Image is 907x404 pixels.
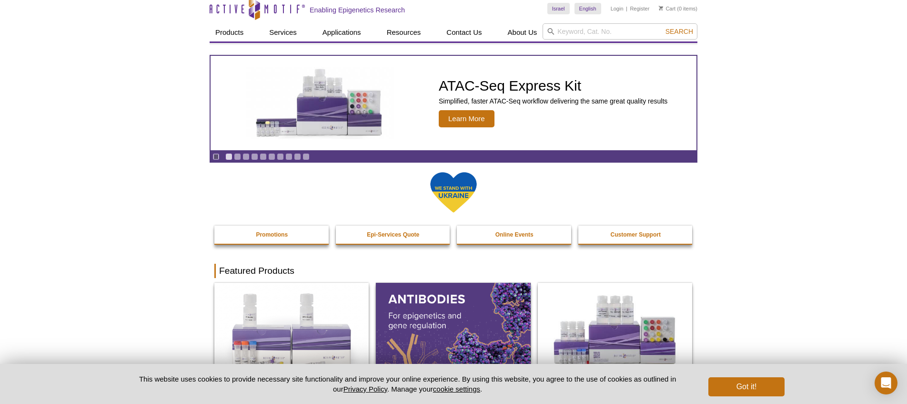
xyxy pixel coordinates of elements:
[439,110,494,127] span: Learn More
[708,377,785,396] button: Got it!
[659,6,663,10] img: Your Cart
[214,264,693,278] h2: Featured Products
[225,153,232,160] a: Go to slide 1
[285,153,292,160] a: Go to slide 8
[502,23,543,41] a: About Us
[611,5,624,12] a: Login
[210,23,249,41] a: Products
[433,385,480,393] button: cookie settings
[441,23,487,41] a: Contact Us
[294,153,301,160] a: Go to slide 9
[212,153,220,160] a: Toggle autoplay
[214,283,369,376] img: DNA Library Prep Kit for Illumina
[122,374,693,394] p: This website uses cookies to provide necessary site functionality and improve your online experie...
[457,226,572,244] a: Online Events
[659,3,697,14] li: (0 items)
[574,3,601,14] a: English
[211,56,696,150] a: ATAC-Seq Express Kit ATAC-Seq Express Kit Simplified, faster ATAC-Seq workflow delivering the sam...
[430,171,477,214] img: We Stand With Ukraine
[659,5,675,12] a: Cart
[302,153,310,160] a: Go to slide 10
[234,153,241,160] a: Go to slide 2
[381,23,427,41] a: Resources
[242,67,399,139] img: ATAC-Seq Express Kit
[538,283,692,376] img: CUT&Tag-IT® Express Assay Kit
[317,23,367,41] a: Applications
[611,231,661,238] strong: Customer Support
[626,3,627,14] li: |
[251,153,258,160] a: Go to slide 4
[268,153,275,160] a: Go to slide 6
[263,23,302,41] a: Services
[439,97,667,105] p: Simplified, faster ATAC-Seq workflow delivering the same great quality results
[367,231,419,238] strong: Epi-Services Quote
[630,5,649,12] a: Register
[543,23,697,40] input: Keyword, Cat. No.
[547,3,570,14] a: Israel
[663,27,696,36] button: Search
[260,153,267,160] a: Go to slide 5
[376,283,530,376] img: All Antibodies
[578,226,694,244] a: Customer Support
[214,226,330,244] a: Promotions
[277,153,284,160] a: Go to slide 7
[336,226,451,244] a: Epi-Services Quote
[439,79,667,93] h2: ATAC-Seq Express Kit
[343,385,387,393] a: Privacy Policy
[310,6,405,14] h2: Enabling Epigenetics Research
[875,372,897,394] div: Open Intercom Messenger
[495,231,534,238] strong: Online Events
[211,56,696,150] article: ATAC-Seq Express Kit
[665,28,693,35] span: Search
[242,153,250,160] a: Go to slide 3
[256,231,288,238] strong: Promotions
